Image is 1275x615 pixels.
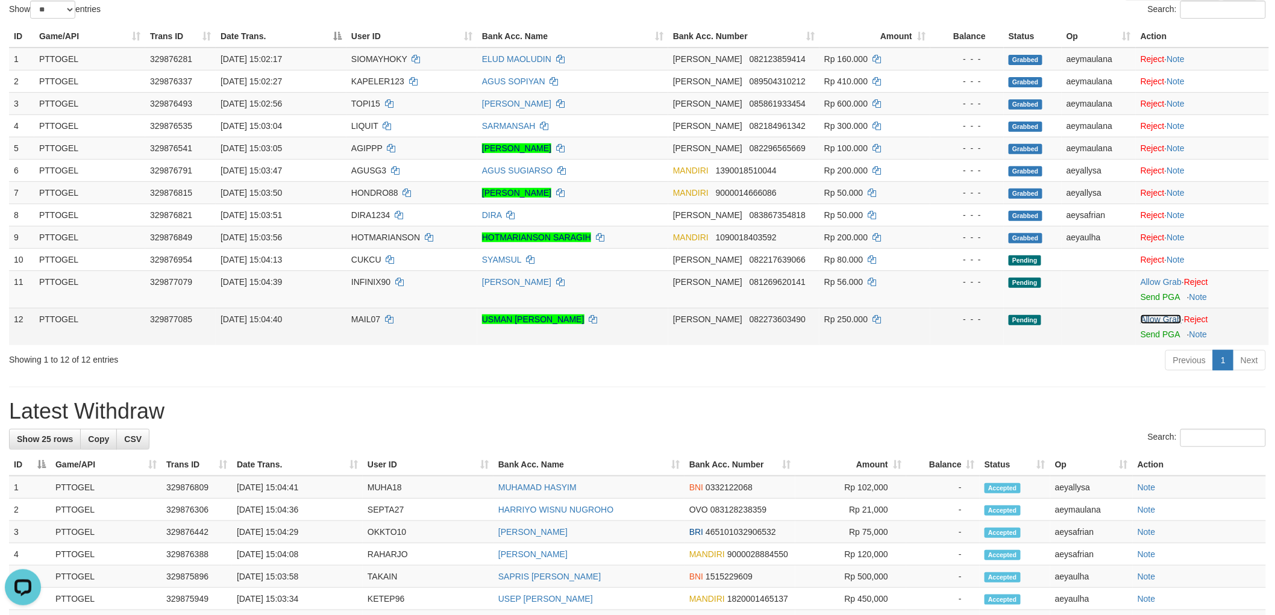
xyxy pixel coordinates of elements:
[1141,255,1165,264] a: Reject
[482,121,536,131] a: SARMANSAH
[1009,211,1042,221] span: Grabbed
[482,233,591,242] a: HOTMARIANSON SARAGIH
[34,48,145,70] td: PTTOGEL
[1167,54,1185,64] a: Note
[1009,189,1042,199] span: Grabbed
[482,277,551,287] a: [PERSON_NAME]
[1148,429,1266,447] label: Search:
[9,248,34,270] td: 10
[221,210,282,220] span: [DATE] 15:03:51
[706,482,753,492] span: Copy 0332122068 to clipboard
[9,70,34,92] td: 2
[482,255,521,264] a: SYAMSUL
[1136,308,1269,345] td: ·
[161,454,232,476] th: Trans ID: activate to sort column ascending
[824,314,868,324] span: Rp 250.000
[351,233,420,242] span: HOTMARIANSON
[9,25,34,48] th: ID
[1189,329,1208,339] a: Note
[1136,92,1269,114] td: ·
[935,254,999,266] div: - - -
[150,188,192,198] span: 329876815
[9,543,51,566] td: 4
[221,255,282,264] span: [DATE] 15:04:13
[824,121,868,131] span: Rp 300.000
[824,143,868,153] span: Rp 100.000
[1138,572,1156,581] a: Note
[51,543,161,566] td: PTTOGEL
[1167,210,1185,220] a: Note
[1167,233,1185,242] a: Note
[34,204,145,226] td: PTTOGEL
[1136,248,1269,270] td: ·
[1165,350,1214,370] a: Previous
[351,121,378,131] span: LIQUIT
[34,25,145,48] th: Game/API: activate to sort column ascending
[221,188,282,198] span: [DATE] 15:03:50
[795,476,906,499] td: Rp 102,000
[935,164,999,176] div: - - -
[221,166,282,175] span: [DATE] 15:03:47
[1138,549,1156,559] a: Note
[824,210,863,220] span: Rp 50.000
[750,314,806,324] span: Copy 082273603490 to clipboard
[906,521,980,543] td: -
[1138,527,1156,537] a: Note
[1180,1,1266,19] input: Search:
[824,99,868,108] span: Rp 600.000
[9,204,34,226] td: 8
[351,143,383,153] span: AGIPPP
[150,76,192,86] span: 329876337
[482,99,551,108] a: [PERSON_NAME]
[124,434,142,444] span: CSV
[1138,482,1156,492] a: Note
[161,588,232,610] td: 329875949
[930,25,1004,48] th: Balance
[9,476,51,499] td: 1
[51,499,161,521] td: PTTOGEL
[1141,329,1180,339] a: Send PGA
[673,277,742,287] span: [PERSON_NAME]
[727,549,788,559] span: Copy 9000028884550 to clipboard
[1141,277,1184,287] span: ·
[9,308,34,345] td: 12
[498,505,613,514] a: HARRIYO WISNU NUGROHO
[34,308,145,345] td: PTTOGEL
[1167,255,1185,264] a: Note
[1050,454,1133,476] th: Op: activate to sort column ascending
[1136,48,1269,70] td: ·
[221,99,282,108] span: [DATE] 15:02:56
[673,210,742,220] span: [PERSON_NAME]
[985,505,1021,516] span: Accepted
[34,226,145,248] td: PTTOGEL
[1141,76,1165,86] a: Reject
[1009,315,1041,325] span: Pending
[1050,588,1133,610] td: aeyaulha
[9,48,34,70] td: 1
[1233,350,1266,370] a: Next
[750,99,806,108] span: Copy 085861933454 to clipboard
[34,70,145,92] td: PTTOGEL
[906,543,980,566] td: -
[1133,454,1266,476] th: Action
[216,25,346,48] th: Date Trans.: activate to sort column descending
[363,476,493,499] td: MUHA18
[34,92,145,114] td: PTTOGEL
[351,99,380,108] span: TOPI15
[51,476,161,499] td: PTTOGEL
[30,1,75,19] select: Showentries
[1009,255,1041,266] span: Pending
[689,482,703,492] span: BNI
[668,25,819,48] th: Bank Acc. Number: activate to sort column ascending
[1141,99,1165,108] a: Reject
[906,476,980,499] td: -
[1141,233,1165,242] a: Reject
[498,572,601,581] a: SAPRIS [PERSON_NAME]
[673,314,742,324] span: [PERSON_NAME]
[232,454,363,476] th: Date Trans.: activate to sort column ascending
[161,499,232,521] td: 329876306
[1167,143,1185,153] a: Note
[1009,99,1042,110] span: Grabbed
[498,549,568,559] a: [PERSON_NAME]
[1062,25,1136,48] th: Op: activate to sort column ascending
